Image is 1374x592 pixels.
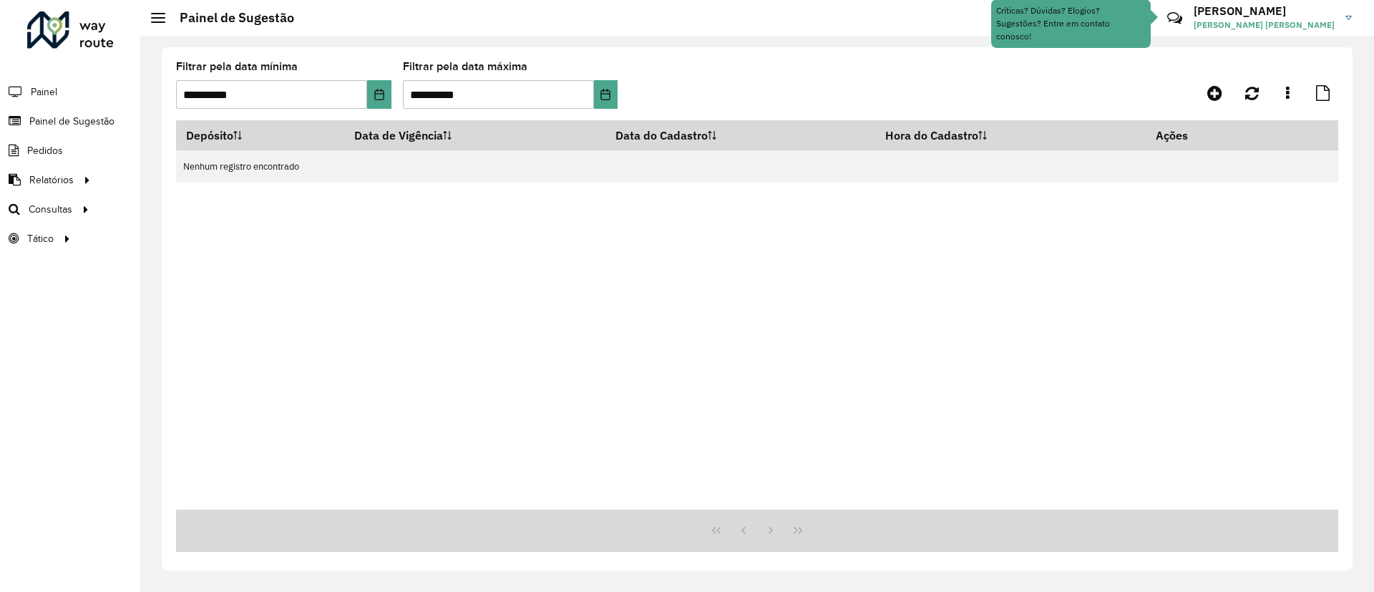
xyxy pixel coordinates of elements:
th: Data do Cadastro [606,120,875,150]
span: [PERSON_NAME] [PERSON_NAME] [1194,19,1335,31]
span: Painel [31,84,57,100]
span: Consultas [29,202,72,217]
th: Data de Vigência [345,120,606,150]
label: Filtrar pela data mínima [176,58,298,75]
th: Hora do Cadastro [875,120,1146,150]
td: Nenhum registro encontrado [176,150,1338,183]
button: Choose Date [594,80,618,109]
span: Pedidos [27,143,63,158]
label: Filtrar pela data máxima [403,58,527,75]
span: Relatórios [29,173,74,188]
h2: Painel de Sugestão [165,10,294,26]
button: Choose Date [367,80,391,109]
a: Contato Rápido [1159,3,1190,34]
th: Ações [1146,120,1232,150]
span: Painel de Sugestão [29,114,114,129]
h3: [PERSON_NAME] [1194,4,1335,18]
th: Depósito [176,120,345,150]
span: Tático [27,231,54,246]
